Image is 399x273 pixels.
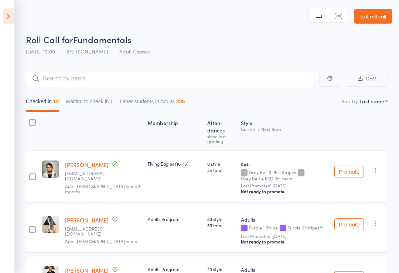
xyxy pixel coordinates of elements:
button: CSV [346,71,388,87]
div: Flying Eagles (10-15) [148,160,201,167]
div: Adults Program [148,216,201,222]
div: Kids [241,160,328,168]
div: 226 [176,99,185,104]
span: Age: [DEMOGRAPHIC_DATA] years [65,238,137,244]
div: Not ready to promote [241,239,328,245]
div: 1 [110,99,113,104]
div: Last name [359,97,384,105]
div: Current / Next Rank [241,127,328,131]
button: Promote [334,218,364,230]
div: Atten­dances [204,115,238,147]
div: Membership [145,115,204,147]
div: Grey Belt 4 RED Stripes [241,176,289,181]
button: Other students in Adults226 [120,95,185,112]
small: Last Promoted: [DATE] [241,183,328,188]
span: 53 total [207,222,235,228]
small: Last Promoted: [DATE] [241,234,328,239]
img: image1705883068.png [42,216,59,233]
span: Fundamentals [73,33,132,45]
div: 12 [53,99,59,104]
small: sherryannandjim@gmail.com [65,171,113,182]
span: [DATE] 19:00 [26,48,55,55]
div: since last grading [207,134,235,144]
span: 20 style [207,266,235,272]
span: 35 total [207,167,235,173]
span: Age: [DEMOGRAPHIC_DATA] years 6 months [65,183,141,194]
div: Not ready to promote [241,189,328,194]
small: Dazzer@yahoo.com [65,226,113,237]
a: [PERSON_NAME] [65,216,109,224]
a: [PERSON_NAME] [65,161,109,169]
input: Search by name [26,70,314,87]
span: [PERSON_NAME] [66,48,108,55]
span: 0 style [207,160,235,167]
div: Adults Program [148,266,201,272]
label: Sort by [341,97,358,105]
div: Style [238,115,331,147]
span: 53 style [207,216,235,222]
div: Adults [241,216,328,223]
button: Waiting to check in1 [66,95,113,112]
div: Purple 1 Stripe [241,225,328,231]
div: Grey Belt 3 RED Stripes [241,170,328,181]
img: image1688453941.png [42,160,59,178]
a: Exit roll call [354,9,392,24]
span: Adult Classes [119,48,150,55]
button: Checked in12 [26,95,59,112]
div: Purple 2 Stripes [287,225,319,230]
button: Promote [334,166,364,177]
span: Roll Call for [26,33,73,45]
